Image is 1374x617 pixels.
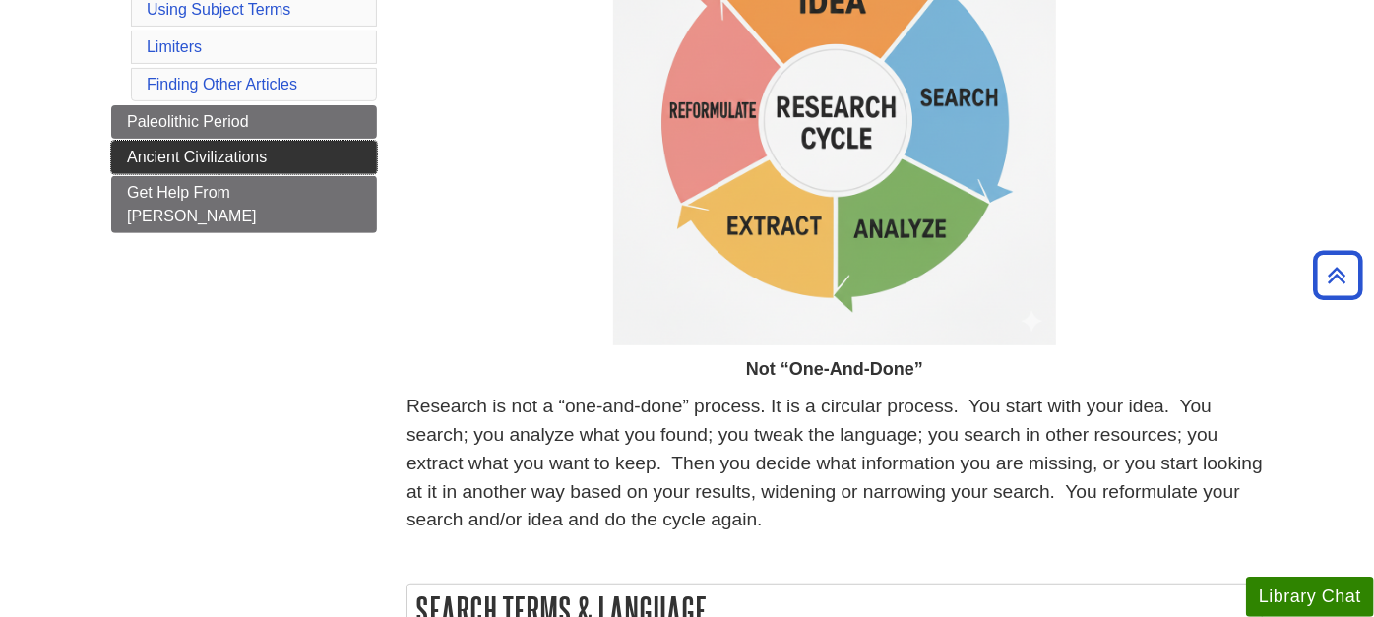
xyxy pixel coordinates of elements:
a: Using Subject Terms [147,1,290,18]
button: Library Chat [1246,577,1374,617]
span: Get Help From [PERSON_NAME] [127,184,257,224]
a: Paleolithic Period [111,105,377,139]
span: Not “One-And-Done” [746,359,923,379]
a: Limiters [147,38,202,55]
span: Paleolithic Period [127,113,249,130]
p: Research is not a “one-and-done” process. It is a circular process. You start with your idea. You... [406,393,1263,534]
a: Back to Top [1306,262,1369,288]
span: Ancient Civilizations [127,149,267,165]
a: Finding Other Articles [147,76,297,93]
a: Get Help From [PERSON_NAME] [111,176,377,233]
a: Ancient Civilizations [111,141,377,174]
